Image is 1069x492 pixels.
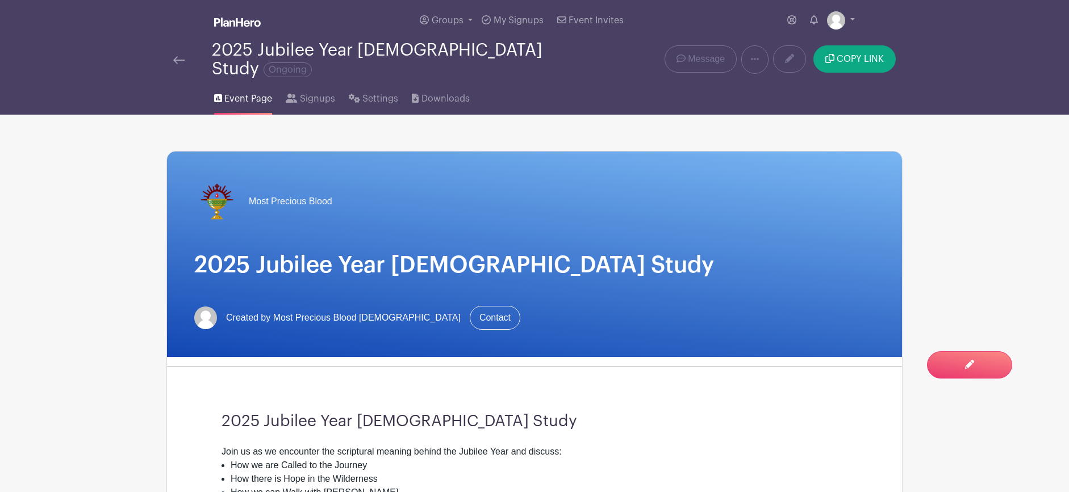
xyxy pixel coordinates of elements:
a: Settings [349,78,398,115]
span: Most Precious Blood [249,195,332,208]
li: How there is Hope in the Wilderness [231,472,847,486]
img: MPB1.png [194,179,240,224]
div: Join us as we encounter the scriptural meaning behind the Jubilee Year and discuss: [222,445,847,459]
a: Contact [470,306,520,330]
img: logo_white-6c42ec7e38ccf1d336a20a19083b03d10ae64f83f12c07503d8b9e83406b4c7d.svg [214,18,261,27]
span: Downloads [421,92,470,106]
span: Created by Most Precious Blood [DEMOGRAPHIC_DATA] [226,311,461,325]
span: Event Invites [569,16,624,25]
img: back-arrow-29a5d9b10d5bd6ae65dc969a981735edf675c4d7a1fe02e03b50dbd4ba3cdb55.svg [173,56,185,64]
span: Event Page [224,92,272,106]
a: Event Page [214,78,272,115]
div: 2025 Jubilee Year [DEMOGRAPHIC_DATA] Study [212,41,580,78]
h3: 2025 Jubilee Year [DEMOGRAPHIC_DATA] Study [222,412,847,431]
span: Message [688,52,725,66]
a: Signups [286,78,335,115]
a: Message [665,45,737,73]
span: Groups [432,16,463,25]
span: Settings [362,92,398,106]
span: Ongoing [264,62,312,77]
img: default-ce2991bfa6775e67f084385cd625a349d9dcbb7a52a09fb2fda1e96e2d18dcdb.png [194,306,217,329]
span: My Signups [494,16,544,25]
span: Signups [300,92,335,106]
li: How we are Called to the Journey [231,459,847,472]
img: default-ce2991bfa6775e67f084385cd625a349d9dcbb7a52a09fb2fda1e96e2d18dcdb.png [827,11,845,30]
h1: 2025 Jubilee Year [DEMOGRAPHIC_DATA] Study [194,251,875,279]
span: COPY LINK [837,54,884,64]
button: COPY LINK [813,45,896,73]
a: Downloads [412,78,469,115]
